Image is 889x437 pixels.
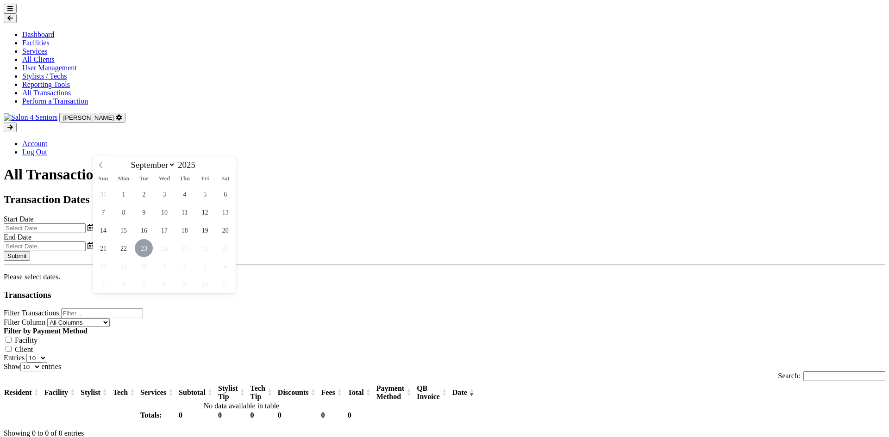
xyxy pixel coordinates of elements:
[321,384,347,401] th: Fees: activate to sort column ascending
[178,384,218,401] th: Subtotal: activate to sort column ascending
[4,241,86,251] input: Select Date
[22,140,47,148] a: Account
[175,185,194,203] span: September 4, 2025
[4,327,88,335] strong: Filter by Payment Method
[216,257,234,275] span: October 4, 2025
[175,203,194,221] span: September 11, 2025
[216,185,234,203] span: September 6, 2025
[4,193,885,206] h2: Transaction Dates
[4,290,885,300] h3: Transactions
[196,257,214,275] span: October 3, 2025
[175,239,194,257] span: September 25, 2025
[59,113,125,123] button: [PERSON_NAME]
[127,160,176,170] select: Month
[215,176,236,182] span: Sat
[140,411,162,419] strong: Totals:
[195,176,215,182] span: Fri
[175,176,195,182] span: Thu
[175,275,194,293] span: October 9, 2025
[63,114,114,121] span: [PERSON_NAME]
[4,401,479,411] td: No data available in table
[22,64,77,72] a: User Management
[20,363,41,371] select: Showentries
[15,336,38,344] label: Facility
[216,239,234,257] span: September 27, 2025
[114,203,132,221] span: September 8, 2025
[250,384,277,401] th: Tech Tip: activate to sort column ascending
[94,257,112,275] span: September 28, 2025
[15,345,33,353] label: Client
[94,221,112,239] span: September 14, 2025
[277,384,321,401] th: Discounts: activate to sort column ascending
[135,185,153,203] span: September 2, 2025
[135,203,153,221] span: September 9, 2025
[778,372,885,380] label: Search:
[93,176,113,182] span: Sun
[4,318,45,326] label: Filter Column
[134,176,154,182] span: Tue
[22,31,54,38] a: Dashboard
[4,354,25,362] label: Entries
[22,97,88,105] a: Perform a Transaction
[178,411,218,420] th: 0
[452,384,479,401] th: Date: activate to sort column ascending
[61,308,143,318] input: Filter...
[321,411,347,420] th: 0
[80,384,113,401] th: Stylist: activate to sort column ascending
[376,384,416,401] th: Payment Method: activate to sort column ascending
[155,185,173,203] span: September 3, 2025
[155,221,173,239] span: September 17, 2025
[114,275,132,293] span: October 6, 2025
[22,47,47,55] a: Services
[250,411,277,420] th: 0
[4,223,86,233] input: Select Date
[175,221,194,239] span: September 18, 2025
[113,384,140,401] th: Tech: activate to sort column ascending
[196,275,214,293] span: October 10, 2025
[94,275,112,293] span: October 5, 2025
[155,275,173,293] span: October 8, 2025
[4,166,885,183] h1: All Transactions
[4,363,61,370] label: Show entries
[416,384,452,401] th: QB Invoice: activate to sort column ascending
[88,242,94,250] a: toggle
[218,411,250,420] th: 0
[88,224,94,232] a: toggle
[22,39,50,47] a: Facilities
[4,215,33,223] label: Start Date
[135,221,153,239] span: September 16, 2025
[94,185,112,203] span: August 31, 2025
[140,384,178,401] th: Services: activate to sort column ascending
[135,257,153,275] span: September 30, 2025
[803,371,885,381] input: Search:
[155,203,173,221] span: September 10, 2025
[114,221,132,239] span: September 15, 2025
[22,55,55,63] a: All Clients
[4,251,30,261] button: Submit
[135,239,153,257] span: September 23, 2025
[218,384,250,401] th: Stylist Tip: activate to sort column ascending
[196,203,214,221] span: September 12, 2025
[4,384,44,401] th: Resident: activate to sort column ascending
[113,176,134,182] span: Mon
[175,257,194,275] span: October 2, 2025
[4,113,57,122] img: Salon 4 Seniors
[155,257,173,275] span: October 1, 2025
[277,411,321,420] th: 0
[4,309,59,317] label: Filter Transactions
[135,275,153,293] span: October 7, 2025
[4,273,885,281] p: Please select dates.
[114,239,132,257] span: September 22, 2025
[347,384,376,401] th: Total: activate to sort column ascending
[22,80,70,88] a: Reporting Tools
[94,239,112,257] span: September 21, 2025
[196,239,214,257] span: September 26, 2025
[114,257,132,275] span: September 29, 2025
[216,203,234,221] span: September 13, 2025
[196,221,214,239] span: September 19, 2025
[114,185,132,203] span: September 1, 2025
[347,411,376,420] th: 0
[44,384,81,401] th: Facility: activate to sort column ascending
[94,203,112,221] span: September 7, 2025
[216,221,234,239] span: September 20, 2025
